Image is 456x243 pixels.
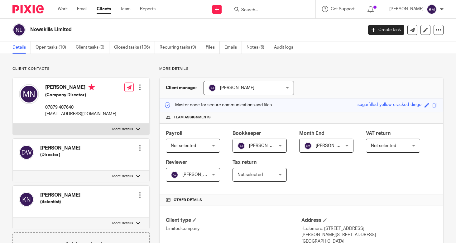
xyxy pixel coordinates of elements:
[166,160,187,165] span: Reviewer
[77,6,87,12] a: Email
[238,173,263,177] span: Not selected
[301,232,437,238] p: [PERSON_NAME][STREET_ADDRESS]
[389,6,424,12] p: [PERSON_NAME]
[174,198,202,202] span: Other details
[166,226,301,232] p: Limited company
[112,221,133,226] p: More details
[45,84,116,92] h4: [PERSON_NAME]
[12,41,31,54] a: Details
[97,6,111,12] a: Clients
[112,127,133,132] p: More details
[45,111,116,117] p: [EMAIL_ADDRESS][DOMAIN_NAME]
[274,41,298,54] a: Audit logs
[304,142,312,150] img: svg%3E
[366,131,391,136] span: VAT return
[233,160,257,165] span: Tax return
[299,131,324,136] span: Month End
[19,145,34,160] img: svg%3E
[301,226,437,232] p: Hazlemere, [STREET_ADDRESS]
[174,115,211,120] span: Team assignments
[40,199,80,205] h5: (Scientist)
[358,102,421,109] div: sugarfilled-yellow-cracked-dingo
[76,41,109,54] a: Client tasks (0)
[45,104,116,111] p: 07879 407640
[12,23,26,36] img: svg%3E
[164,102,272,108] p: Master code for secure communications and files
[40,145,80,151] h4: [PERSON_NAME]
[171,144,196,148] span: Not selected
[220,86,254,90] span: [PERSON_NAME]
[12,66,150,71] p: Client contacts
[112,174,133,179] p: More details
[45,92,116,98] h5: (Company Director)
[316,144,350,148] span: [PERSON_NAME]
[301,217,437,224] h4: Address
[182,173,217,177] span: [PERSON_NAME]
[371,144,396,148] span: Not selected
[114,41,155,54] a: Closed tasks (106)
[224,41,242,54] a: Emails
[206,41,220,54] a: Files
[140,6,156,12] a: Reports
[58,6,68,12] a: Work
[368,25,404,35] a: Create task
[247,41,269,54] a: Notes (6)
[160,41,201,54] a: Recurring tasks (9)
[166,217,301,224] h4: Client type
[171,171,178,179] img: svg%3E
[331,7,355,11] span: Get Support
[233,131,261,136] span: Bookkeeper
[209,84,216,92] img: svg%3E
[241,7,297,13] input: Search
[159,66,444,71] p: More details
[12,5,44,13] img: Pixie
[40,192,80,198] h4: [PERSON_NAME]
[30,26,293,33] h2: Nowskills Limited
[36,41,71,54] a: Open tasks (10)
[40,152,80,158] h5: (Director)
[427,4,437,14] img: svg%3E
[166,131,182,136] span: Payroll
[249,144,283,148] span: [PERSON_NAME]
[19,192,34,207] img: svg%3E
[19,84,39,104] img: svg%3E
[166,85,197,91] h3: Client manager
[238,142,245,150] img: svg%3E
[120,6,131,12] a: Team
[89,84,95,90] i: Primary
